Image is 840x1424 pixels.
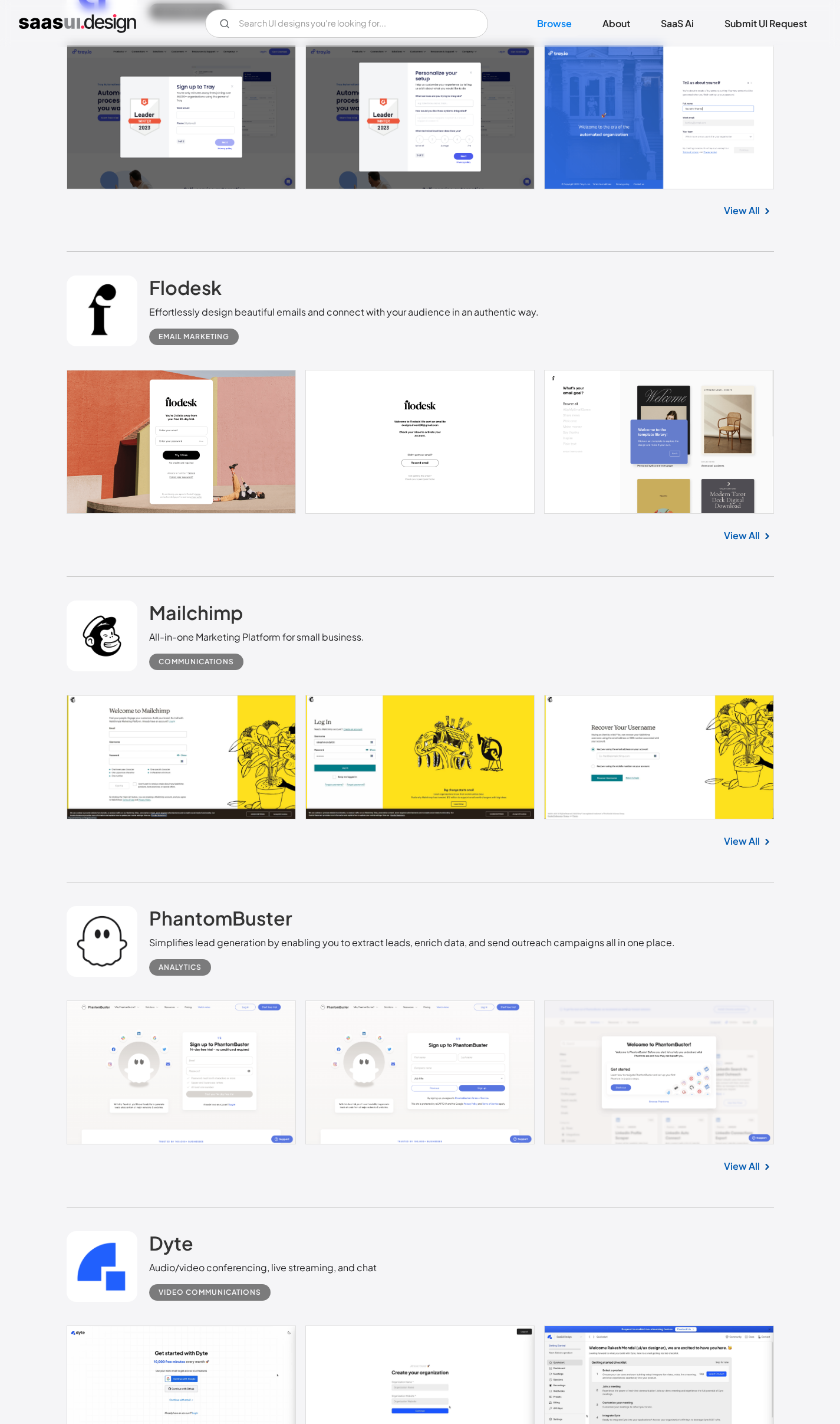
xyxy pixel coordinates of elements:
a: About [588,11,644,37]
div: All-in-one Marketing Platform for small business. [149,630,364,644]
a: View All [724,204,760,218]
div: Simplifies lead generation by enabling you to extract leads, enrich data, and send outreach campa... [149,936,675,950]
h2: Mailchimp [149,601,243,624]
div: Audio/video conferencing, live streaming, and chat [149,1261,377,1275]
a: PhantomBuster [149,906,292,936]
a: SaaS Ai [647,11,708,37]
div: Video Communications [159,1285,261,1300]
a: View All [724,529,760,543]
h2: Flodesk [149,275,222,299]
div: Analytics [159,960,202,975]
a: Flodesk [149,275,222,305]
a: View All [724,1159,760,1173]
div: Email Marketing [159,330,229,344]
h2: PhantomBuster [149,906,292,930]
a: Mailchimp [149,601,243,630]
a: Submit UI Request [710,11,821,37]
div: Communications [159,655,234,669]
a: View All [724,834,760,848]
a: home [19,14,136,33]
h2: Dyte [149,1231,193,1255]
form: Email Form [205,9,488,38]
input: Search UI designs you're looking for... [205,9,488,38]
div: Effortlessly design beautiful emails and connect with your audience in an authentic way. [149,305,539,319]
a: Dyte [149,1231,193,1261]
a: Browse [523,11,586,37]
